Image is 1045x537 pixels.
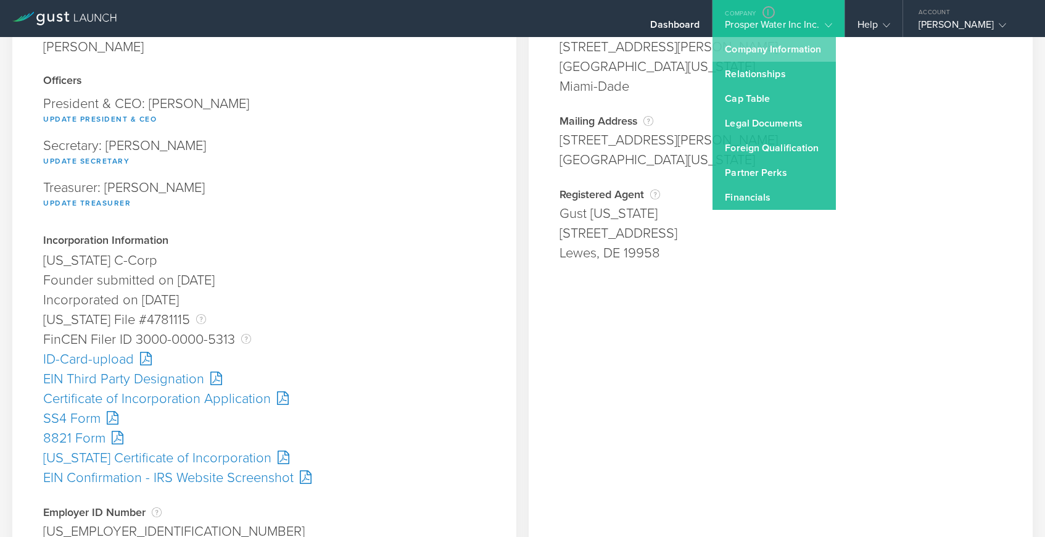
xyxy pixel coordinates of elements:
[43,468,485,488] div: EIN Confirmation - IRS Website Screenshot
[650,19,700,37] div: Dashboard
[560,115,1002,127] div: Mailing Address
[43,37,146,57] div: [PERSON_NAME]
[43,175,485,217] div: Treasurer: [PERSON_NAME]
[43,409,485,428] div: SS4 Form
[43,330,485,349] div: FinCEN Filer ID 3000-0000-5313
[43,310,485,330] div: [US_STATE] File #4781115
[43,75,485,88] div: Officers
[857,19,890,37] div: Help
[560,223,1002,243] div: [STREET_ADDRESS]
[43,112,157,127] button: Update President & CEO
[43,133,485,175] div: Secretary: [PERSON_NAME]
[560,57,1002,77] div: [GEOGRAPHIC_DATA][US_STATE]
[43,251,485,270] div: [US_STATE] C-Corp
[43,428,485,448] div: 8821 Form
[43,270,485,290] div: Founder submitted on [DATE]
[43,235,485,248] div: Incorporation Information
[560,130,1002,150] div: [STREET_ADDRESS][PERSON_NAME]
[43,290,485,310] div: Incorporated on [DATE]
[43,369,485,389] div: EIN Third Party Designation
[43,389,485,409] div: Certificate of Incorporation Application
[560,77,1002,96] div: Miami-Dade
[560,188,1002,201] div: Registered Agent
[560,150,1002,170] div: [GEOGRAPHIC_DATA][US_STATE]
[560,204,1002,223] div: Gust [US_STATE]
[43,506,485,518] div: Employer ID Number
[43,154,130,169] button: Update Secretary
[43,349,485,369] div: ID-Card-upload
[560,243,1002,263] div: Lewes, DE 19958
[560,37,1002,57] div: [STREET_ADDRESS][PERSON_NAME]
[43,448,485,468] div: [US_STATE] Certificate of Incorporation
[43,196,131,210] button: Update Treasurer
[43,91,485,133] div: President & CEO: [PERSON_NAME]
[725,19,832,37] div: Prosper Water Inc Inc.
[919,19,1023,37] div: [PERSON_NAME]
